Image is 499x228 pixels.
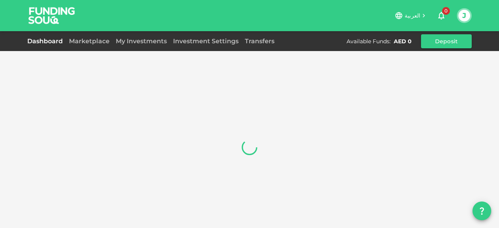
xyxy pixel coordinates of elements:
[27,37,66,45] a: Dashboard
[405,12,420,19] span: العربية
[66,37,113,45] a: Marketplace
[458,10,470,21] button: J
[242,37,278,45] a: Transfers
[434,8,449,23] button: 0
[421,34,472,48] button: Deposit
[394,37,412,45] div: AED 0
[442,7,450,15] span: 0
[347,37,391,45] div: Available Funds :
[472,201,491,220] button: question
[113,37,170,45] a: My Investments
[170,37,242,45] a: Investment Settings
